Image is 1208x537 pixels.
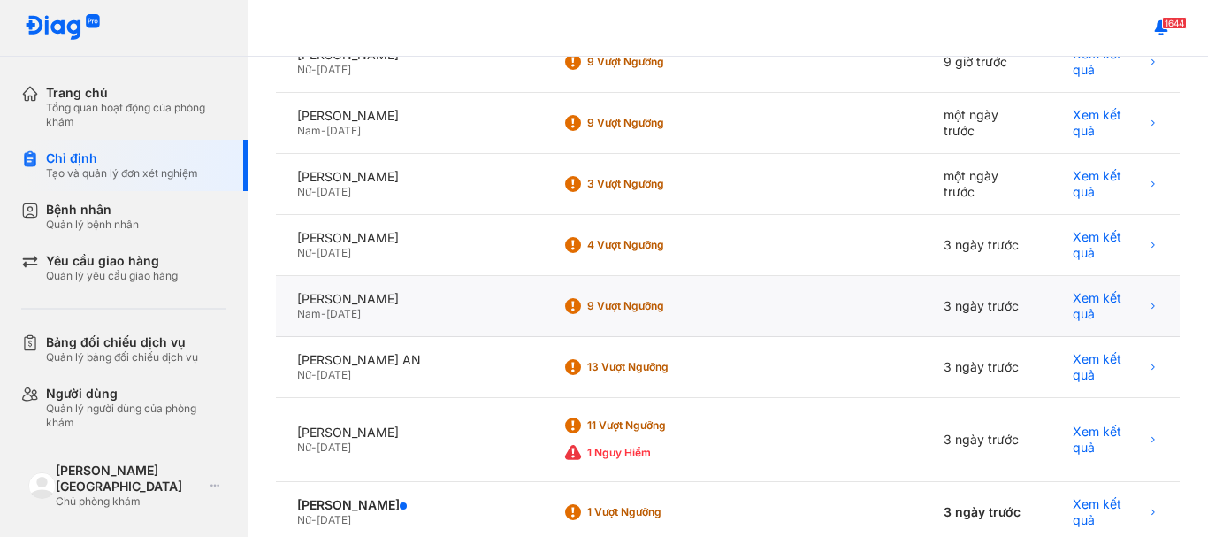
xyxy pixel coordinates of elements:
[297,291,520,307] div: [PERSON_NAME]
[297,246,311,259] span: Nữ
[311,185,317,198] span: -
[922,398,1051,482] div: 3 ngày trước
[297,425,520,441] div: [PERSON_NAME]
[311,513,317,526] span: -
[317,513,351,526] span: [DATE]
[922,32,1051,93] div: 9 giờ trước
[297,513,311,526] span: Nữ
[297,185,311,198] span: Nữ
[922,154,1051,215] div: một ngày trước
[46,150,198,166] div: Chỉ định
[46,334,198,350] div: Bảng đối chiếu dịch vụ
[46,166,198,180] div: Tạo và quản lý đơn xét nghiệm
[297,307,321,320] span: Nam
[46,218,139,232] div: Quản lý bệnh nhân
[46,269,178,283] div: Quản lý yêu cầu giao hàng
[297,124,321,137] span: Nam
[1073,496,1145,528] span: Xem kết quả
[56,463,203,495] div: [PERSON_NAME][GEOGRAPHIC_DATA]
[1073,229,1145,261] span: Xem kết quả
[311,441,317,454] span: -
[317,368,351,381] span: [DATE]
[587,446,729,460] div: 1 Nguy hiểm
[46,350,198,364] div: Quản lý bảng đối chiếu dịch vụ
[311,368,317,381] span: -
[46,253,178,269] div: Yêu cầu giao hàng
[922,337,1051,398] div: 3 ngày trước
[56,495,203,509] div: Chủ phòng khám
[922,93,1051,154] div: một ngày trước
[297,368,311,381] span: Nữ
[25,14,101,42] img: logo
[311,63,317,76] span: -
[587,418,729,433] div: 11 Vượt ngưỡng
[1073,107,1145,139] span: Xem kết quả
[311,246,317,259] span: -
[1073,424,1145,456] span: Xem kết quả
[1073,46,1145,78] span: Xem kết quả
[587,360,729,374] div: 13 Vượt ngưỡng
[587,238,729,252] div: 4 Vượt ngưỡng
[587,505,729,519] div: 1 Vượt ngưỡng
[321,124,326,137] span: -
[297,108,520,124] div: [PERSON_NAME]
[587,55,729,69] div: 9 Vượt ngưỡng
[922,215,1051,276] div: 3 ngày trước
[297,497,520,513] div: [PERSON_NAME]
[1073,351,1145,383] span: Xem kết quả
[1073,290,1145,322] span: Xem kết quả
[46,85,226,101] div: Trang chủ
[297,352,520,368] div: [PERSON_NAME] AN
[587,116,729,130] div: 9 Vượt ngưỡng
[321,307,326,320] span: -
[326,307,361,320] span: [DATE]
[46,202,139,218] div: Bệnh nhân
[317,63,351,76] span: [DATE]
[587,177,729,191] div: 3 Vượt ngưỡng
[1073,168,1145,200] span: Xem kết quả
[317,441,351,454] span: [DATE]
[46,101,226,129] div: Tổng quan hoạt động của phòng khám
[317,246,351,259] span: [DATE]
[297,63,311,76] span: Nữ
[297,169,520,185] div: [PERSON_NAME]
[1162,17,1187,29] span: 1644
[297,230,520,246] div: [PERSON_NAME]
[46,402,226,430] div: Quản lý người dùng của phòng khám
[326,124,361,137] span: [DATE]
[317,185,351,198] span: [DATE]
[297,441,311,454] span: Nữ
[28,472,56,500] img: logo
[46,386,226,402] div: Người dùng
[922,276,1051,337] div: 3 ngày trước
[587,299,729,313] div: 9 Vượt ngưỡng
